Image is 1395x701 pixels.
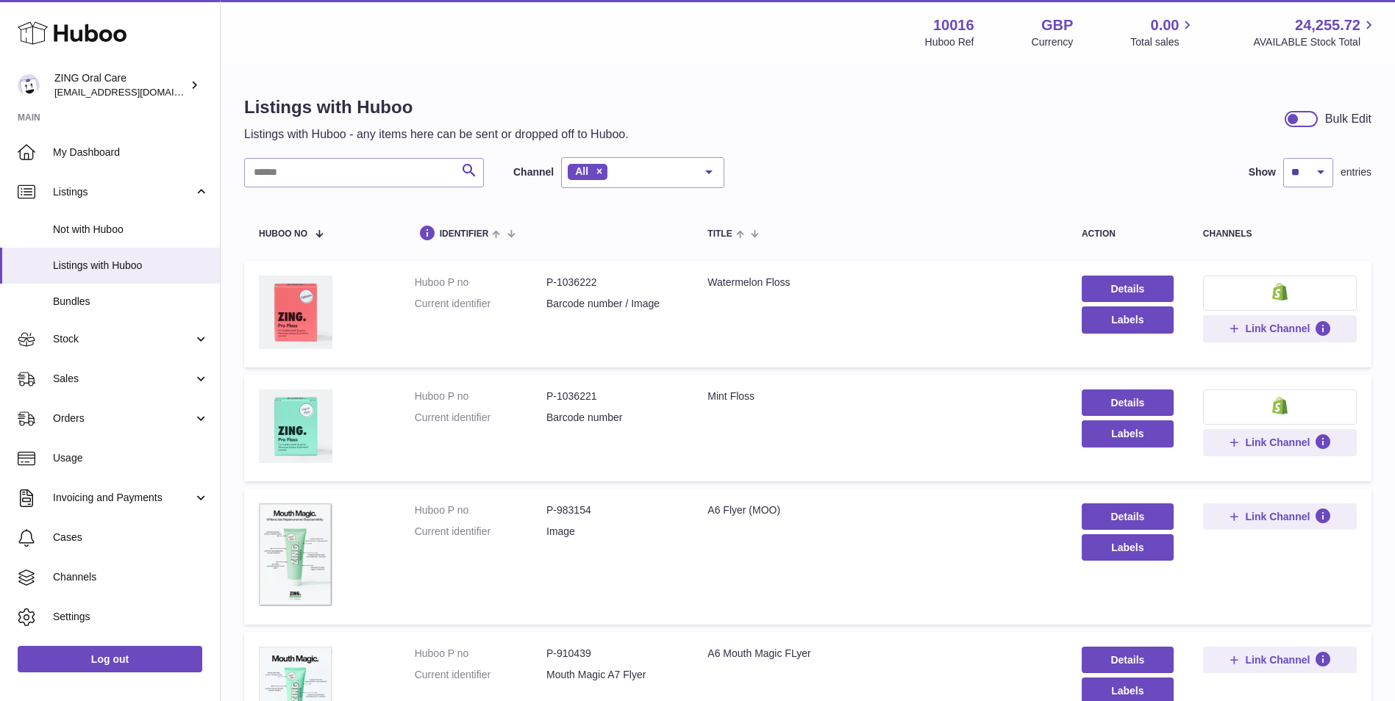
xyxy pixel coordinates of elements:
[415,503,546,517] dt: Huboo P no
[1130,35,1196,49] span: Total sales
[546,503,678,517] dd: P-983154
[1082,229,1174,239] div: action
[1203,429,1357,456] button: Link Channel
[546,297,678,311] dd: Barcode number / Image
[707,276,1052,290] div: Watermelon Floss
[415,647,546,661] dt: Huboo P no
[53,259,209,273] span: Listings with Huboo
[1272,397,1288,414] img: shopify-small.png
[415,525,546,539] dt: Current identifier
[415,297,546,311] dt: Current identifier
[53,145,209,159] span: My Dashboard
[546,389,678,403] dd: P-1036221
[53,332,193,346] span: Stock
[244,96,629,119] h1: Listings with Huboo
[415,389,546,403] dt: Huboo P no
[513,165,554,179] label: Channel
[1082,306,1174,333] button: Labels
[54,71,187,99] div: ZING Oral Care
[18,646,202,672] a: Log out
[933,15,974,35] strong: 10016
[707,503,1052,517] div: A6 Flyer (MOO)
[546,668,678,682] dd: Mouth Magic A7 Flyer
[415,668,546,682] dt: Current identifier
[53,372,193,386] span: Sales
[1245,322,1310,335] span: Link Channel
[1245,510,1310,523] span: Link Channel
[1253,15,1377,49] a: 24,255.72 AVAILABLE Stock Total
[707,229,732,239] span: title
[1272,283,1288,301] img: shopify-small.png
[707,389,1052,403] div: Mint Floss
[53,610,209,624] span: Settings
[244,126,629,143] p: Listings with Huboo - any items here can be sent or dropped off to Huboo.
[53,223,209,237] span: Not with Huboo
[1082,276,1174,302] a: Details
[1245,436,1310,449] span: Link Channel
[1341,165,1371,179] span: entries
[259,276,332,349] img: Watermelon Floss
[54,86,216,98] span: [EMAIL_ADDRESS][DOMAIN_NAME]
[1032,35,1074,49] div: Currency
[415,276,546,290] dt: Huboo P no
[1151,15,1180,35] span: 0.00
[1203,503,1357,530] button: Link Channel
[1245,653,1310,666] span: Link Channel
[546,276,678,290] dd: P-1036222
[546,647,678,661] dd: P-910439
[1295,15,1360,35] span: 24,255.72
[259,389,332,463] img: Mint Floss
[1082,534,1174,561] button: Labels
[18,74,40,96] img: internalAdmin-10016@internal.huboo.com
[1130,15,1196,49] a: 0.00 Total sales
[53,451,209,465] span: Usage
[707,647,1052,661] div: A6 Mouth Magic FLyer
[1249,165,1276,179] label: Show
[259,229,307,239] span: Huboo no
[1325,111,1371,127] div: Bulk Edit
[1041,15,1073,35] strong: GBP
[53,531,209,544] span: Cases
[1082,420,1174,447] button: Labels
[1082,503,1174,530] a: Details
[53,491,193,505] span: Invoicing and Payments
[259,503,332,606] img: A6 Flyer (MOO)
[1203,647,1357,673] button: Link Channel
[1203,315,1357,342] button: Link Channel
[546,525,678,539] dd: Image
[53,185,193,199] span: Listings
[53,411,193,425] span: Orders
[546,411,678,425] dd: Barcode number
[1253,35,1377,49] span: AVAILABLE Stock Total
[1082,647,1174,673] a: Details
[1082,389,1174,416] a: Details
[440,229,489,239] span: identifier
[53,295,209,309] span: Bundles
[1203,229,1357,239] div: channels
[415,411,546,425] dt: Current identifier
[925,35,974,49] div: Huboo Ref
[53,570,209,584] span: Channels
[575,165,588,177] span: All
